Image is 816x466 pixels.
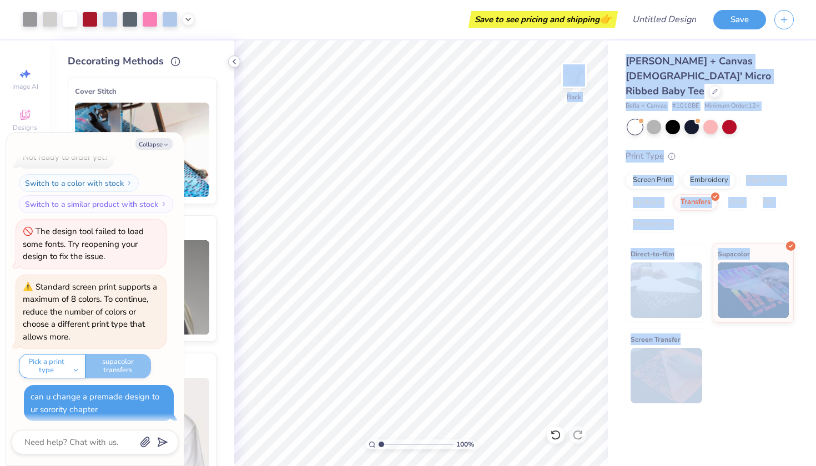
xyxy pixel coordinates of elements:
div: Not ready to order yet? [23,151,108,163]
div: Rhinestones [626,216,679,233]
span: Designs [13,123,37,132]
div: Save to see pricing and shipping [471,11,615,28]
div: Applique [626,194,670,211]
img: Supacolor [718,262,789,318]
div: Vinyl [721,194,752,211]
span: 100 % [456,439,474,449]
span: Bella + Canvas [626,102,667,111]
div: Foil [755,194,782,211]
button: Switch to a similar product with stock [19,195,173,213]
span: Minimum Order: 12 + [704,102,760,111]
img: Screen Transfer [631,348,702,403]
img: Back [563,64,585,87]
button: Collapse [135,138,173,150]
div: Cover Stitch [75,85,209,98]
div: Standard screen print supports a maximum of 8 colors. To continue, reduce the number of colors or... [23,281,157,342]
button: Pick a print type [19,354,85,378]
div: Screen Print [626,172,679,189]
button: Switch to a color with stock [19,174,139,192]
span: Image AI [12,82,38,91]
div: Transfers [673,194,718,211]
img: Switch to a similar product with stock [160,201,167,207]
div: Digital Print [739,172,793,189]
img: Direct-to-film [631,262,702,318]
div: Decorating Methods [68,54,216,69]
div: can u change a premade design to ur sorority chapter [31,391,159,415]
span: # 1010BE [672,102,699,111]
span: Supacolor [718,248,750,260]
span: Screen Transfer [631,333,681,345]
img: Cover Stitch [75,103,209,197]
span: [PERSON_NAME] + Canvas [DEMOGRAPHIC_DATA]' Micro Ribbed Baby Tee [626,54,771,98]
button: Save [713,10,766,29]
input: Untitled Design [623,8,705,31]
div: Back [567,92,581,102]
span: Direct-to-film [631,248,674,260]
div: Print Type [626,150,794,163]
img: Switch to a color with stock [126,180,133,186]
span: 👉 [600,12,612,26]
div: The design tool failed to load some fonts. Try reopening your design to fix the issue. [23,226,144,262]
div: Embroidery [683,172,736,189]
